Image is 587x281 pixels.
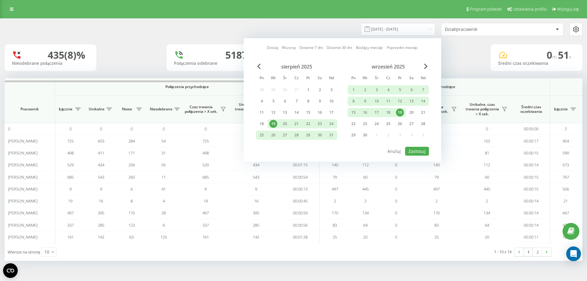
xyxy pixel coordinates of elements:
[202,222,209,228] span: 337
[253,162,259,168] span: 434
[225,49,247,61] div: 5187
[8,162,38,168] span: [PERSON_NAME]
[314,85,326,94] div: sob 2 sie 2025
[280,74,290,83] abbr: środa
[361,86,369,94] div: 2
[332,210,338,216] span: 170
[327,131,335,139] div: 31
[293,97,301,105] div: 7
[326,85,337,94] div: ndz 3 sie 2025
[293,109,301,116] div: 14
[67,210,74,216] span: 497
[419,86,427,94] div: 7
[161,150,166,156] span: 31
[291,108,302,117] div: czw 14 sie 2025
[69,126,72,131] span: 0
[363,174,367,180] span: 60
[128,162,135,168] span: 206
[382,97,394,106] div: czw 11 wrz 2025
[292,74,301,83] abbr: czwartek
[417,97,429,106] div: ndz 14 wrz 2025
[98,162,104,168] span: 434
[512,207,550,219] td: 00:00:14
[408,120,415,128] div: 27
[332,162,338,168] span: 140
[417,108,429,117] div: ndz 21 wrz 2025
[395,186,397,192] span: 0
[484,210,490,216] span: 134
[98,150,104,156] span: 411
[517,105,545,114] span: Średni czas oczekiwania
[513,7,547,12] span: Ustawienia profilu
[202,174,209,180] span: 685
[304,86,312,94] div: 1
[67,150,74,156] span: 498
[362,186,369,192] span: 445
[316,131,324,139] div: 30
[315,74,324,83] abbr: sobota
[553,107,569,112] span: Łącznie
[359,119,371,128] div: wt 23 wrz 2025
[395,74,404,83] abbr: piątek
[161,174,166,180] span: 11
[512,219,550,231] td: 00:00:14
[8,138,38,144] span: [PERSON_NAME]
[408,97,415,105] div: 13
[253,222,259,228] span: 285
[371,108,382,117] div: śr 17 wrz 2025
[258,109,266,116] div: 11
[202,150,209,156] span: 498
[279,131,291,140] div: śr 27 sie 2025
[395,222,397,228] span: 0
[485,174,489,180] span: 60
[333,174,337,180] span: 79
[419,74,428,83] abbr: niedziela
[364,198,367,204] span: 2
[373,97,381,105] div: 10
[3,263,18,278] button: Open CMP widget
[316,97,324,105] div: 9
[348,64,429,70] div: wrzesień 2025
[205,186,207,192] span: 9
[98,234,104,240] span: 142
[8,198,38,204] span: [PERSON_NAME]
[8,222,38,228] span: [PERSON_NAME]
[327,74,336,83] abbr: niedziela
[163,126,165,131] span: 0
[434,174,439,180] span: 79
[419,109,427,116] div: 21
[253,174,259,180] span: 543
[557,7,579,12] span: Wyloguj się
[293,120,301,128] div: 21
[281,219,319,231] td: 00:00:56
[363,222,367,228] span: 64
[327,97,335,105] div: 10
[202,210,209,216] span: 497
[327,120,335,128] div: 24
[67,234,74,240] span: 161
[258,97,266,105] div: 4
[316,109,324,116] div: 16
[161,138,166,144] span: 54
[384,109,392,116] div: 18
[234,102,269,116] span: Unikalne, czas trwania połączenia > X sek.
[98,174,104,180] span: 543
[316,86,324,94] div: 2
[268,108,279,117] div: wt 12 sie 2025
[408,86,415,94] div: 6
[396,109,404,116] div: 19
[434,222,439,228] span: 83
[373,109,381,116] div: 17
[371,85,382,94] div: śr 3 wrz 2025
[302,85,314,94] div: pt 1 sie 2025
[281,109,289,116] div: 13
[71,84,303,89] span: Połączenia przychodzące
[161,210,166,216] span: 28
[100,126,102,131] span: 0
[255,186,257,192] span: 9
[395,198,397,204] span: 0
[254,198,258,204] span: 16
[12,61,89,66] div: Nieodebrane połączenia
[279,108,291,117] div: śr 13 sie 2025
[281,207,319,219] td: 00:00:59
